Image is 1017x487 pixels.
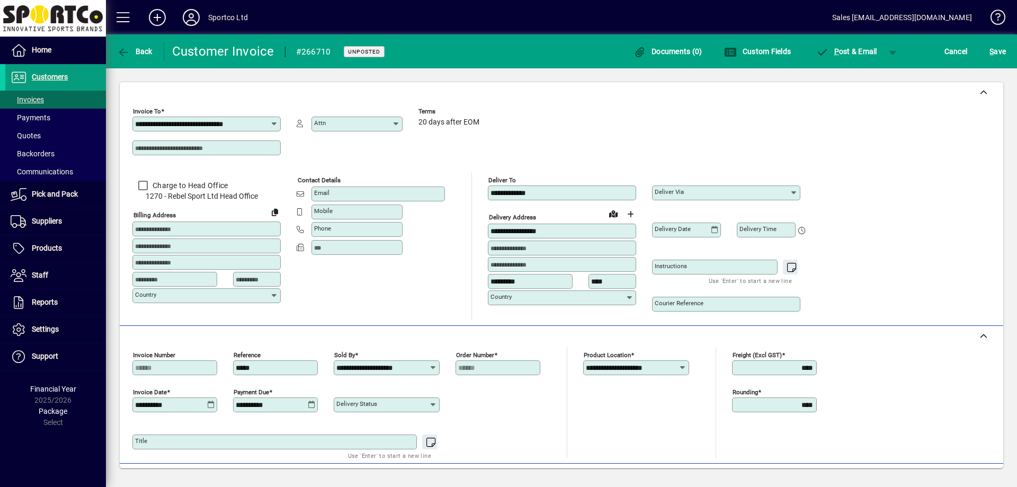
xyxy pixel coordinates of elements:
[334,351,355,359] mat-label: Sold by
[32,298,58,306] span: Reports
[106,42,164,61] app-page-header-button: Back
[5,343,106,370] a: Support
[234,388,269,396] mat-label: Payment due
[133,108,161,115] mat-label: Invoice To
[655,299,703,307] mat-label: Courier Reference
[32,352,58,360] span: Support
[816,47,877,56] span: ost & Email
[135,437,147,445] mat-label: Title
[314,119,326,127] mat-label: Attn
[172,43,274,60] div: Customer Invoice
[418,108,482,115] span: Terms
[622,206,639,223] button: Choose address
[944,43,968,60] span: Cancel
[39,407,67,415] span: Package
[418,118,479,127] span: 20 days after EOM
[314,225,331,232] mat-label: Phone
[832,9,972,26] div: Sales [EMAIL_ADDRESS][DOMAIN_NAME]
[989,43,1006,60] span: ave
[135,291,156,298] mat-label: Country
[733,388,758,396] mat-label: Rounding
[5,37,106,64] a: Home
[140,8,174,27] button: Add
[810,42,882,61] button: Post & Email
[32,190,78,198] span: Pick and Pack
[456,351,494,359] mat-label: Order number
[296,43,331,60] div: #266710
[942,42,970,61] button: Cancel
[721,42,793,61] button: Custom Fields
[132,191,281,202] span: 1270 - Rebel Sport Ltd Head Office
[634,47,702,56] span: Documents (0)
[32,73,68,81] span: Customers
[314,207,333,215] mat-label: Mobile
[11,95,44,104] span: Invoices
[5,235,106,262] a: Products
[983,2,1004,37] a: Knowledge Base
[11,149,55,158] span: Backorders
[655,262,687,270] mat-label: Instructions
[5,145,106,163] a: Backorders
[989,47,994,56] span: S
[150,180,228,191] label: Charge to Head Office
[314,189,329,197] mat-label: Email
[5,181,106,208] a: Pick and Pack
[348,449,431,462] mat-hint: Use 'Enter' to start a new line
[5,91,106,109] a: Invoices
[631,42,705,61] button: Documents (0)
[348,48,380,55] span: Unposted
[5,208,106,235] a: Suppliers
[5,109,106,127] a: Payments
[133,388,167,396] mat-label: Invoice date
[32,271,48,279] span: Staff
[655,225,691,233] mat-label: Delivery date
[834,47,839,56] span: P
[11,167,73,176] span: Communications
[32,244,62,252] span: Products
[488,176,516,184] mat-label: Deliver To
[5,262,106,289] a: Staff
[11,131,41,140] span: Quotes
[655,188,684,196] mat-label: Deliver via
[133,351,175,359] mat-label: Invoice number
[605,205,622,222] a: View on map
[733,351,782,359] mat-label: Freight (excl GST)
[5,316,106,343] a: Settings
[32,325,59,333] span: Settings
[208,9,248,26] div: Sportco Ltd
[30,385,76,393] span: Financial Year
[11,113,50,122] span: Payments
[724,47,791,56] span: Custom Fields
[5,289,106,316] a: Reports
[234,351,261,359] mat-label: Reference
[114,42,155,61] button: Back
[117,47,153,56] span: Back
[336,400,377,408] mat-label: Delivery status
[5,163,106,181] a: Communications
[584,351,631,359] mat-label: Product location
[266,203,283,220] button: Copy to Delivery address
[490,293,512,300] mat-label: Country
[987,42,1009,61] button: Save
[32,217,62,225] span: Suppliers
[739,225,777,233] mat-label: Delivery time
[5,127,106,145] a: Quotes
[709,275,792,287] mat-hint: Use 'Enter' to start a new line
[32,46,51,54] span: Home
[174,8,208,27] button: Profile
